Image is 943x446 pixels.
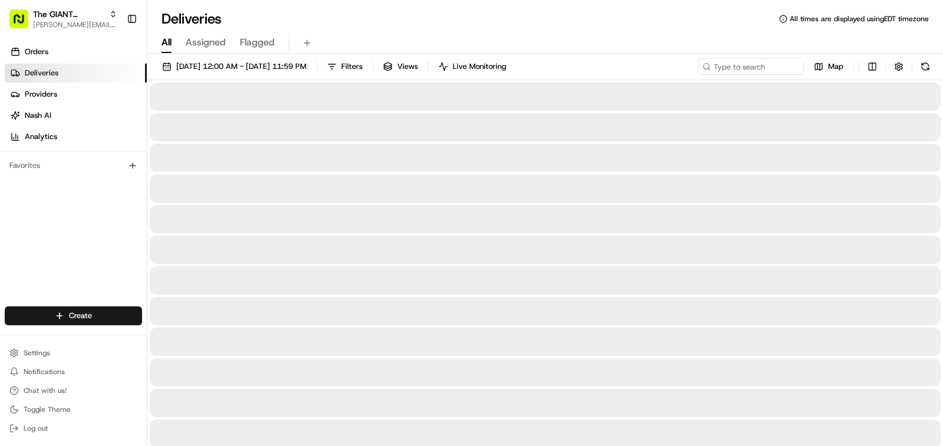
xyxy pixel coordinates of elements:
[5,85,147,104] a: Providers
[24,386,67,395] span: Chat with us!
[25,47,48,57] span: Orders
[341,61,362,72] span: Filters
[157,58,312,75] button: [DATE] 12:00 AM - [DATE] 11:59 PM
[917,58,934,75] button: Refresh
[33,8,104,20] button: The GIANT Company
[5,345,142,361] button: Settings
[322,58,368,75] button: Filters
[25,110,51,121] span: Nash AI
[5,106,147,125] a: Nash AI
[5,42,147,61] a: Orders
[5,364,142,380] button: Notifications
[698,58,804,75] input: Type to search
[433,58,512,75] button: Live Monitoring
[5,127,147,146] a: Analytics
[5,306,142,325] button: Create
[790,14,929,24] span: All times are displayed using EDT timezone
[25,89,57,100] span: Providers
[809,58,849,75] button: Map
[176,61,306,72] span: [DATE] 12:00 AM - [DATE] 11:59 PM
[24,405,71,414] span: Toggle Theme
[25,131,57,142] span: Analytics
[69,310,92,321] span: Create
[24,367,65,376] span: Notifications
[453,61,506,72] span: Live Monitoring
[397,61,418,72] span: Views
[5,5,122,33] button: The GIANT Company[PERSON_NAME][EMAIL_ADDRESS][DOMAIN_NAME]
[186,35,226,49] span: Assigned
[161,9,222,28] h1: Deliveries
[828,61,843,72] span: Map
[24,348,50,358] span: Settings
[378,58,423,75] button: Views
[25,68,58,78] span: Deliveries
[5,420,142,437] button: Log out
[33,20,117,29] button: [PERSON_NAME][EMAIL_ADDRESS][DOMAIN_NAME]
[5,401,142,418] button: Toggle Theme
[240,35,275,49] span: Flagged
[5,64,147,82] a: Deliveries
[5,382,142,399] button: Chat with us!
[161,35,172,49] span: All
[5,156,142,175] div: Favorites
[24,424,48,433] span: Log out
